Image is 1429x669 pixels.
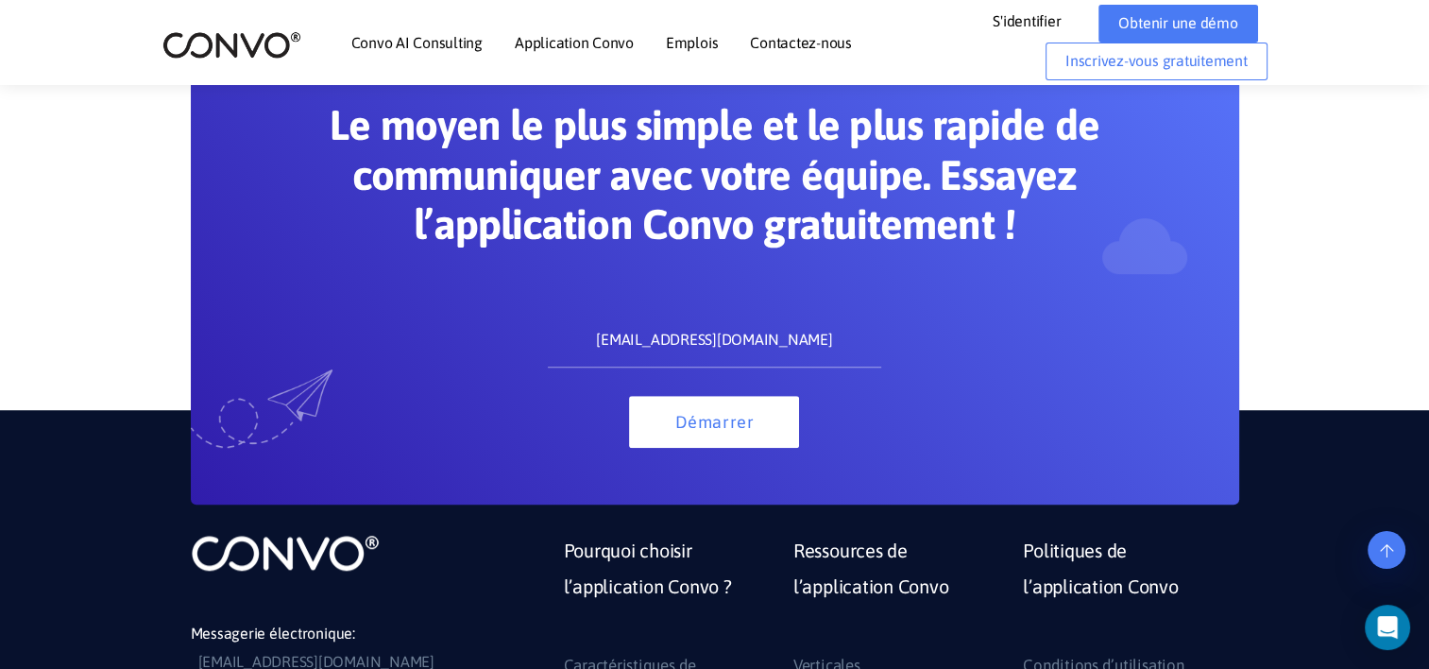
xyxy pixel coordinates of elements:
a: Inscrivez-vous gratuitement [1046,43,1267,80]
a: Convo AI Consulting [351,35,483,50]
a: S'identifier [993,5,1089,35]
input: VOTRE ADRESSE E-MAIL PROFESSIONNELLE [548,311,881,368]
a: Application Convo [515,35,634,50]
img: logo_not_found [191,533,380,573]
a: Emplois [666,35,718,50]
a: Ressources de l’application Convo [793,533,995,651]
font: Messagerie électronique: [191,625,355,642]
button: Démarrer [629,396,799,448]
a: Obtenir une démo [1098,5,1257,43]
a: Pourquoi choisir l’application Convo ? [564,533,765,651]
h2: Le moyen le plus simple et le plus rapide de communiquer avec votre équipe. Essayez l’application... [281,100,1149,264]
a: Politiques de l’application Convo [1023,533,1224,651]
img: logo_2.png [162,30,301,60]
a: Contactez-nous [750,35,852,50]
div: Ouvrez Intercom Messenger [1365,605,1410,650]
